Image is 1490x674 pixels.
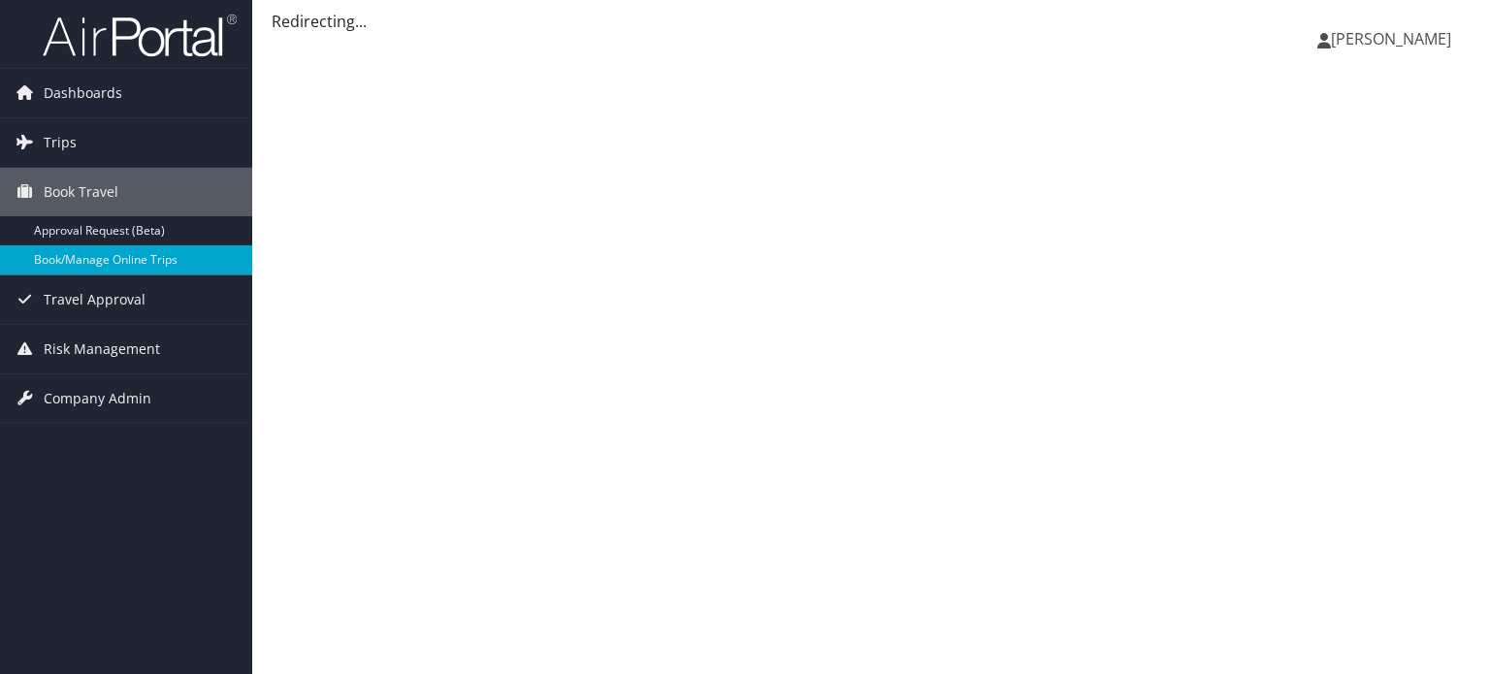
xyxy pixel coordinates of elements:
div: Redirecting... [272,10,1471,33]
span: Book Travel [44,168,118,216]
a: [PERSON_NAME] [1317,10,1471,68]
span: Travel Approval [44,275,146,324]
img: airportal-logo.png [43,13,237,58]
span: Company Admin [44,374,151,423]
span: Risk Management [44,325,160,373]
span: Trips [44,118,77,167]
span: [PERSON_NAME] [1331,28,1451,49]
span: Dashboards [44,69,122,117]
